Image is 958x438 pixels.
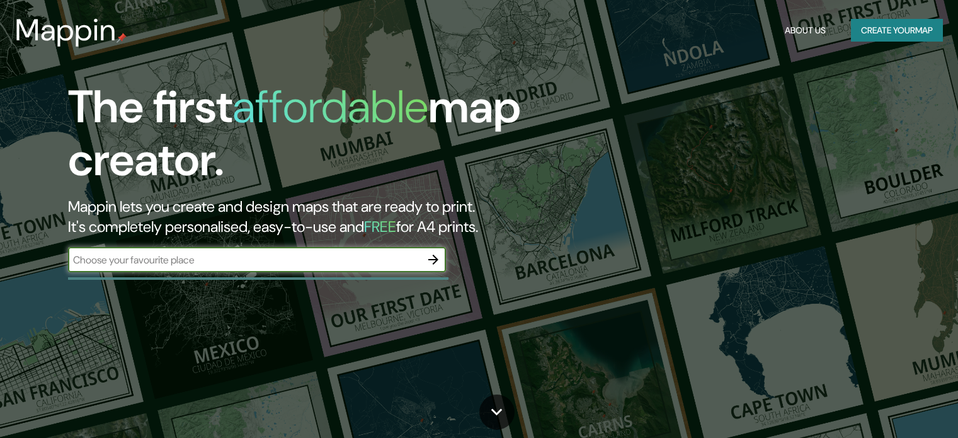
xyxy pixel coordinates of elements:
img: mappin-pin [117,33,127,43]
h2: Mappin lets you create and design maps that are ready to print. It's completely personalised, eas... [68,197,547,237]
button: About Us [780,19,831,42]
h5: FREE [364,217,396,236]
button: Create yourmap [851,19,943,42]
input: Choose your favourite place [68,253,421,267]
h1: affordable [232,78,428,136]
h3: Mappin [15,13,117,48]
h1: The first map creator. [68,81,547,197]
